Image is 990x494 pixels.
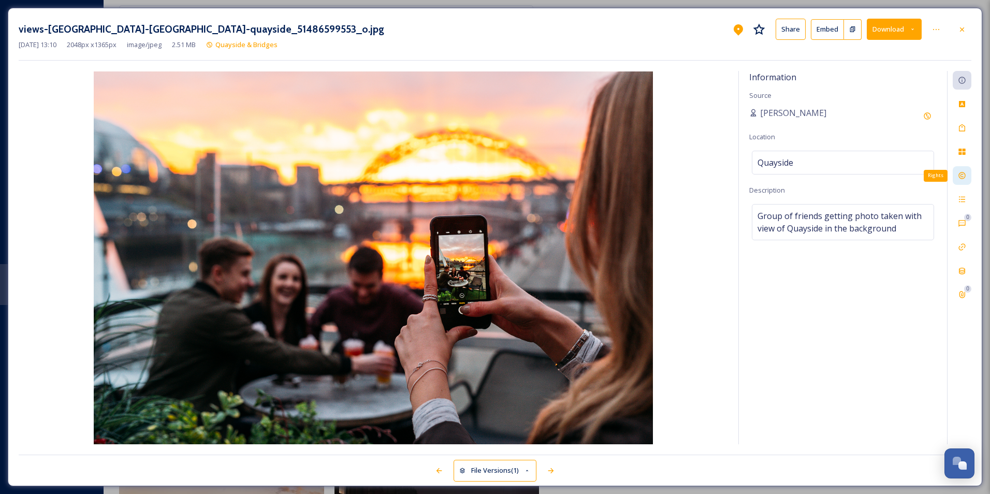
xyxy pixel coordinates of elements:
[924,170,948,181] div: Rights
[749,132,775,141] span: Location
[964,285,971,293] div: 0
[19,40,56,50] span: [DATE] 13:10
[758,210,928,235] span: Group of friends getting photo taken with view of Quayside in the background
[19,71,728,444] img: views-across-newcastle-quayside_51486599553_o.jpg
[758,156,793,169] span: Quayside
[172,40,196,50] span: 2.51 MB
[19,22,384,37] h3: views-[GEOGRAPHIC_DATA]-[GEOGRAPHIC_DATA]-quayside_51486599553_o.jpg
[776,19,806,40] button: Share
[67,40,117,50] span: 2048 px x 1365 px
[454,460,536,481] button: File Versions(1)
[867,19,922,40] button: Download
[749,185,785,195] span: Description
[127,40,162,50] span: image/jpeg
[964,214,971,221] div: 0
[811,19,844,40] button: Embed
[749,91,771,100] span: Source
[944,448,974,478] button: Open Chat
[749,71,796,83] span: Information
[215,40,278,49] span: Quayside & Bridges
[760,107,826,119] span: [PERSON_NAME]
